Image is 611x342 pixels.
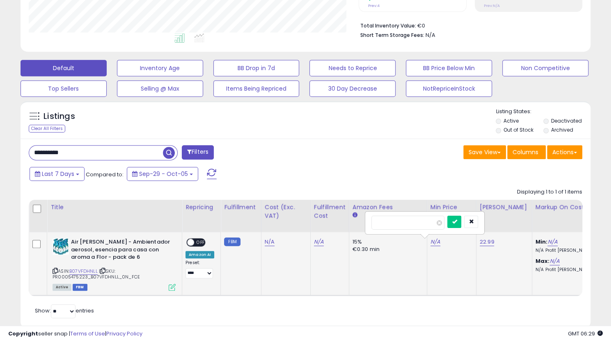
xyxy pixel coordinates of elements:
div: Displaying 1 to 1 of 1 items [517,188,582,196]
div: Min Price [430,203,473,212]
button: Selling @ Max [117,80,203,97]
button: BB Drop in 7d [213,60,300,76]
button: NotRepriceInStock [406,80,492,97]
label: Out of Stock [503,126,533,133]
div: Clear All Filters [29,125,65,132]
a: Privacy Policy [106,330,142,337]
p: N/A Profit [PERSON_NAME] [535,248,604,253]
span: All listings currently available for purchase on Amazon [53,284,71,291]
div: Title [50,203,178,212]
div: Markup on Cost [535,203,606,212]
button: Needs to Reprice [309,60,396,76]
p: N/A Profit [PERSON_NAME] [535,267,604,273]
a: N/A [314,238,324,246]
label: Deactivated [551,117,582,124]
div: Fulfillment [224,203,257,212]
a: N/A [265,238,275,246]
button: Default [21,60,107,76]
small: Prev: 4 [368,3,379,8]
div: €0.30 min [352,246,421,253]
label: Archived [551,126,573,133]
b: Max: [535,257,550,265]
div: Repricing [185,203,217,212]
span: OFF [194,239,207,246]
div: 15% [352,238,421,246]
button: Sep-29 - Oct-05 [127,167,198,181]
button: Items Being Repriced [213,80,300,97]
b: Min: [535,238,548,246]
a: Terms of Use [70,330,105,337]
button: Non Competitive [502,60,588,76]
button: Columns [507,145,546,159]
span: Last 7 Days [42,170,74,178]
button: Top Sellers [21,80,107,97]
a: B07VFDHNLL [69,268,98,275]
small: Amazon Fees. [352,212,357,219]
div: Amazon AI [185,251,214,258]
b: Total Inventory Value: [360,22,416,29]
div: Fulfillment Cost [314,203,346,220]
span: | SKU: PR0005475223_B07VFDHNLL_0N_FCE [53,268,140,280]
div: ASIN: [53,238,176,290]
div: Preset: [185,260,214,278]
span: Compared to: [86,171,124,178]
button: Actions [547,145,582,159]
span: 2025-10-13 06:29 GMT [568,330,603,337]
button: Last 7 Days [30,167,85,181]
button: Save View [463,145,506,159]
div: Cost (Exc. VAT) [265,203,307,220]
h5: Listings [43,111,75,122]
button: Filters [182,145,214,160]
span: Columns [513,148,538,156]
b: Short Term Storage Fees: [360,32,424,39]
small: FBM [224,237,240,246]
button: Inventory Age [117,60,203,76]
a: 22.99 [480,238,494,246]
a: N/A [549,257,559,265]
small: Prev: N/A [484,3,500,8]
p: Listing States: [496,108,590,116]
label: Active [503,117,519,124]
th: The percentage added to the cost of goods (COGS) that forms the calculator for Min & Max prices. [532,200,610,232]
button: 30 Day Decrease [309,80,396,97]
span: Sep-29 - Oct-05 [139,170,188,178]
a: N/A [547,238,557,246]
div: [PERSON_NAME] [480,203,529,212]
li: €0 [360,20,576,30]
div: Amazon Fees [352,203,423,212]
button: BB Price Below Min [406,60,492,76]
span: N/A [425,31,435,39]
b: Air [PERSON_NAME] - Ambientador aerosol, esencia para casa con aroma a Flor - pack de 6 [71,238,171,263]
div: seller snap | | [8,330,142,338]
a: N/A [430,238,440,246]
strong: Copyright [8,330,38,337]
img: 51rMB1Tn7OL._SL40_.jpg [53,238,69,255]
span: FBM [73,284,87,291]
span: Show: entries [35,307,94,315]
